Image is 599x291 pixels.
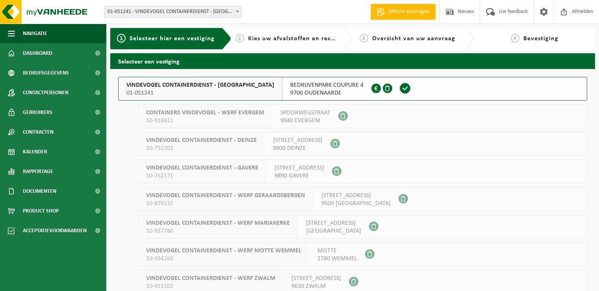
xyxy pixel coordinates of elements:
[273,144,323,152] span: 9800 DEINZE
[126,81,274,89] span: VINDEVOGEL CONTAINERDIENST - [GEOGRAPHIC_DATA]
[273,136,323,144] span: [STREET_ADDRESS]
[146,136,257,144] span: VINDEVOGEL CONTAINERDIENST - DEINZE
[146,192,305,200] span: VINDEVOGEL CONTAINERDIENST - WERF GERAARDSBERGEN
[280,117,330,125] span: 9940 EVERGEM
[146,144,257,152] span: 10-752201
[291,274,341,282] span: [STREET_ADDRESS]
[511,34,519,43] span: 4
[23,162,53,181] span: Rapportage
[274,172,324,180] span: 9890 GAVERE
[146,117,264,125] span: 10-916611
[387,8,432,16] span: Offerte aanvragen
[23,83,69,103] span: Contactpersonen
[146,255,301,263] span: 10-934260
[291,282,341,290] span: 9630 ZWALM
[23,103,52,122] span: Gebruikers
[317,247,357,255] span: MOTTE
[23,221,87,241] span: Acceptatievoorwaarden
[317,255,357,263] span: 1780 WEMMEL
[274,164,324,172] span: [STREET_ADDRESS]
[146,164,258,172] span: VINDEVOGEL CONTAINERDIENST - GAVERE
[117,34,126,43] span: 1
[23,63,69,83] span: Bedrijfsgegevens
[23,43,52,63] span: Dashboard
[146,219,290,227] span: VINDEVOGEL CONTAINERDIENST - WERF MARIAKERKE
[236,34,244,43] span: 2
[146,109,264,117] span: CONTAINERS VINDEVOGEL - WERF EVERGEM
[321,192,391,200] span: [STREET_ADDRESS]
[118,77,587,101] button: VINDEVOGEL CONTAINERDIENST - [GEOGRAPHIC_DATA] 01-051241 BEDRIJVENPARK COUPURE 49700 OUDENAARDE
[23,24,47,43] span: Navigatie
[23,122,54,142] span: Contracten
[146,274,275,282] span: VINDEVOGEL CONTAINERDIENST - WERF ZWALM
[126,89,274,97] span: 01-051241
[371,4,436,20] a: Offerte aanvragen
[360,34,368,43] span: 3
[248,35,356,42] span: Kies uw afvalstoffen en recipiënten
[290,89,363,97] span: 9700 OUDENAARDE
[110,53,595,69] h2: Selecteer een vestiging
[23,201,59,221] span: Product Shop
[146,247,301,255] span: VINDEVOGEL CONTAINERDIENST - WERF MOTTE WEMMEL
[290,81,363,89] span: BEDRIJVENPARK COUPURE 4
[372,35,455,42] span: Overzicht van uw aanvraag
[280,109,330,117] span: SPOORWEGSTRAAT
[23,142,47,162] span: Kalender
[104,6,242,18] span: 01-051241 - VINDEVOGEL CONTAINERDIENST - OUDENAARDE - OUDENAARDE
[23,181,56,201] span: Documenten
[306,227,361,235] span: [GEOGRAPHIC_DATA]
[146,200,305,207] span: 10-876132
[130,35,215,42] span: Selecteer hier een vestiging
[306,219,361,227] span: [STREET_ADDRESS]
[321,200,391,207] span: 9500 [GEOGRAPHIC_DATA]
[104,6,241,17] span: 01-051241 - VINDEVOGEL CONTAINERDIENST - OUDENAARDE - OUDENAARDE
[146,172,258,180] span: 10-752171
[146,282,275,290] span: 10-915102
[146,227,290,235] span: 10-937786
[523,35,558,42] span: Bevestiging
